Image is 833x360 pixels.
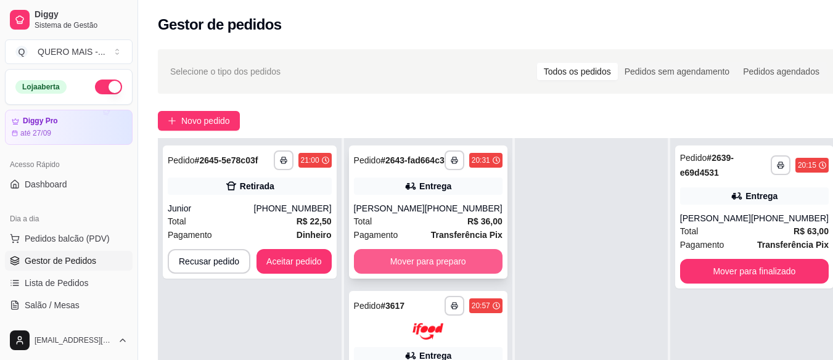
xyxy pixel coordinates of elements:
span: Sistema de Gestão [35,20,128,30]
a: Lista de Pedidos [5,273,133,293]
span: Lista de Pedidos [25,277,89,289]
div: Pedidos sem agendamento [618,63,736,80]
div: [PERSON_NAME] [354,202,425,215]
div: Entrega [745,190,778,202]
article: até 27/09 [20,128,51,138]
span: Pedido [354,301,381,311]
span: Pedido [680,153,707,163]
span: Pagamento [680,238,724,252]
div: Entrega [419,180,451,192]
span: plus [168,117,176,125]
span: Pagamento [168,228,212,242]
span: [EMAIL_ADDRESS][DOMAIN_NAME] [35,335,113,345]
strong: # 2639-e69d4531 [680,153,734,178]
button: Novo pedido [158,111,240,131]
button: Mover para preparo [354,249,503,274]
img: ifood [412,323,443,340]
div: Pedidos agendados [736,63,826,80]
button: Recusar pedido [168,249,250,274]
a: Salão / Mesas [5,295,133,315]
span: Pedidos balcão (PDV) [25,232,110,245]
a: DiggySistema de Gestão [5,5,133,35]
strong: # 2643-fad664c3 [380,155,445,165]
a: Diggy Proaté 27/09 [5,110,133,145]
strong: # 3617 [380,301,404,311]
strong: # 2645-5e78c03f [195,155,258,165]
div: Loja aberta [15,80,67,94]
span: Gestor de Pedidos [25,255,96,267]
div: 20:31 [472,155,490,165]
span: Pedido [168,155,195,165]
button: Mover para finalizado [680,259,829,284]
a: Dashboard [5,174,133,194]
span: Pagamento [354,228,398,242]
span: Salão / Mesas [25,299,80,311]
span: Pedido [354,155,381,165]
span: Q [15,46,28,58]
span: Diggy [35,9,128,20]
div: Todos os pedidos [537,63,618,80]
a: Diggy Botnovo [5,317,133,337]
div: 20:15 [798,160,816,170]
div: 20:57 [472,301,490,311]
article: Diggy Pro [23,117,58,126]
div: QUERO MAIS - ... [38,46,105,58]
span: Total [168,215,186,228]
div: [PHONE_NUMBER] [254,202,332,215]
div: [PHONE_NUMBER] [425,202,503,215]
strong: Dinheiro [297,230,332,240]
div: Acesso Rápido [5,155,133,174]
strong: R$ 22,50 [297,216,332,226]
span: Total [680,224,699,238]
strong: R$ 36,00 [467,216,503,226]
button: [EMAIL_ADDRESS][DOMAIN_NAME] [5,325,133,355]
span: Novo pedido [181,114,230,128]
span: Total [354,215,372,228]
div: Retirada [240,180,274,192]
button: Aceitar pedido [256,249,332,274]
strong: Transferência Pix [431,230,503,240]
button: Select a team [5,39,133,64]
div: [PERSON_NAME] [680,212,751,224]
div: [PHONE_NUMBER] [751,212,829,224]
strong: R$ 63,00 [794,226,829,236]
a: Gestor de Pedidos [5,251,133,271]
h2: Gestor de pedidos [158,15,282,35]
span: Selecione o tipo dos pedidos [170,65,281,78]
div: 21:00 [301,155,319,165]
span: Dashboard [25,178,67,190]
button: Alterar Status [95,80,122,94]
div: Dia a dia [5,209,133,229]
button: Pedidos balcão (PDV) [5,229,133,248]
strong: Transferência Pix [757,240,829,250]
div: Junior [168,202,254,215]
